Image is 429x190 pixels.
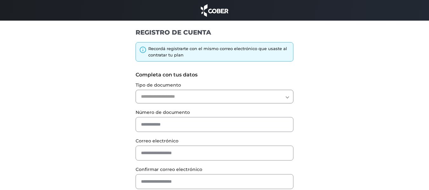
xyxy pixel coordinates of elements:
h1: REGISTRO DE CUENTA [136,28,293,36]
label: Confirmar correo electrónico [136,166,293,173]
img: cober_marca.png [199,3,230,17]
label: Completa con tus datos [136,71,293,79]
label: Correo electrónico [136,138,293,144]
label: Tipo de documento [136,82,293,88]
div: Recordá registrarte con el mismo correo electrónico que usaste al contratar tu plan [148,46,290,58]
label: Número de documento [136,109,293,116]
